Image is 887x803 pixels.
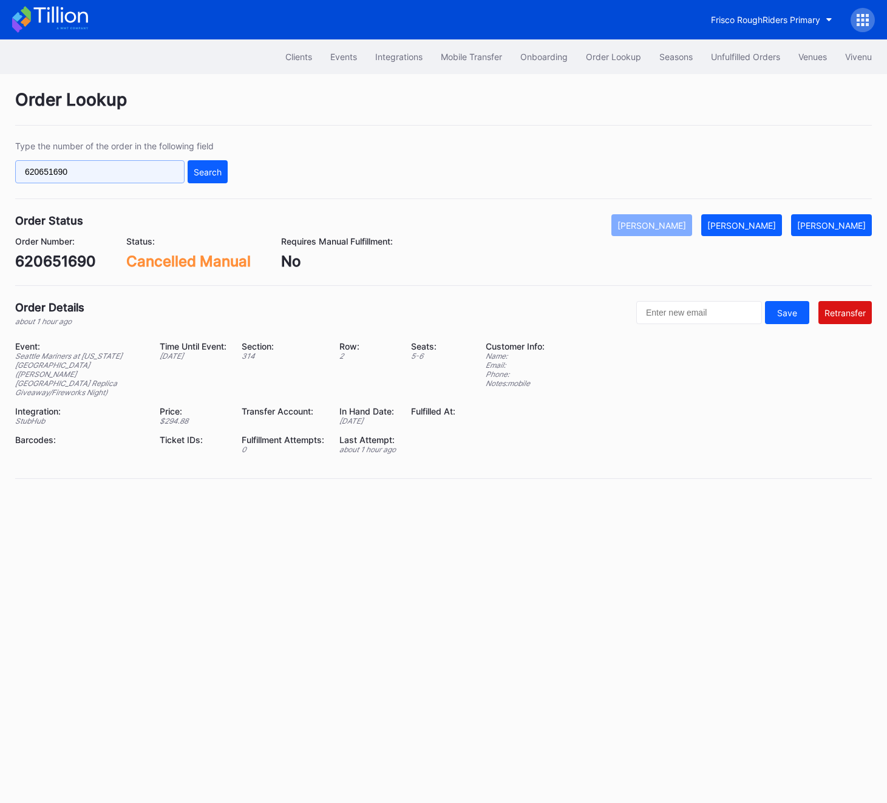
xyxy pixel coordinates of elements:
div: Venues [798,52,827,62]
button: Save [765,301,809,324]
div: Seattle Mariners at [US_STATE][GEOGRAPHIC_DATA] ([PERSON_NAME][GEOGRAPHIC_DATA] Replica Giveaway/... [15,351,144,397]
div: Retransfer [824,308,866,318]
button: Onboarding [511,46,577,68]
div: Integration: [15,406,144,416]
div: [PERSON_NAME] [797,220,866,231]
div: Name: [486,351,545,361]
button: Mobile Transfer [432,46,511,68]
button: Frisco RoughRiders Primary [702,8,841,31]
div: Cancelled Manual [126,252,251,270]
div: Last Attempt: [339,435,396,445]
div: Integrations [375,52,423,62]
div: Section: [242,341,324,351]
div: Type the number of the order in the following field [15,141,228,151]
input: GT59662 [15,160,185,183]
div: Event: [15,341,144,351]
div: Order Lookup [586,52,641,62]
div: Onboarding [520,52,568,62]
div: 5 - 6 [411,351,455,361]
div: $ 294.88 [160,416,226,425]
div: Clients [285,52,312,62]
button: Retransfer [818,301,872,324]
button: Unfulfilled Orders [702,46,789,68]
div: Phone: [486,370,545,379]
div: [DATE] [160,351,226,361]
button: [PERSON_NAME] [791,214,872,236]
div: [PERSON_NAME] [617,220,686,231]
div: 620651690 [15,252,96,270]
div: Status: [126,236,251,246]
div: StubHub [15,416,144,425]
div: 0 [242,445,324,454]
div: Requires Manual Fulfillment: [281,236,393,246]
div: Order Status [15,214,83,227]
div: Order Lookup [15,89,872,126]
div: 2 [339,351,396,361]
div: Mobile Transfer [441,52,502,62]
div: Transfer Account: [242,406,324,416]
button: Venues [789,46,836,68]
div: In Hand Date: [339,406,396,416]
div: Fulfilled At: [411,406,455,416]
div: about 1 hour ago [15,317,84,326]
div: Row: [339,341,396,351]
div: Search [194,167,222,177]
div: Unfulfilled Orders [711,52,780,62]
button: Clients [276,46,321,68]
button: [PERSON_NAME] [611,214,692,236]
div: [PERSON_NAME] [707,220,776,231]
button: Vivenu [836,46,881,68]
div: Vivenu [845,52,872,62]
div: Seasons [659,52,693,62]
div: Customer Info: [486,341,545,351]
button: Events [321,46,366,68]
div: Order Details [15,301,84,314]
div: about 1 hour ago [339,445,396,454]
button: Seasons [650,46,702,68]
div: Barcodes: [15,435,144,445]
div: Time Until Event: [160,341,226,351]
button: Integrations [366,46,432,68]
div: 314 [242,351,324,361]
div: No [281,252,393,270]
div: [DATE] [339,416,396,425]
div: Events [330,52,357,62]
div: Seats: [411,341,455,351]
div: Fulfillment Attempts: [242,435,324,445]
div: Frisco RoughRiders Primary [711,15,820,25]
div: Price: [160,406,226,416]
button: [PERSON_NAME] [701,214,782,236]
button: Order Lookup [577,46,650,68]
button: Search [188,160,228,183]
div: Notes: mobile [486,379,545,388]
div: Save [777,308,797,318]
div: Email: [486,361,545,370]
div: Ticket IDs: [160,435,226,445]
div: Order Number: [15,236,96,246]
input: Enter new email [636,301,762,324]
